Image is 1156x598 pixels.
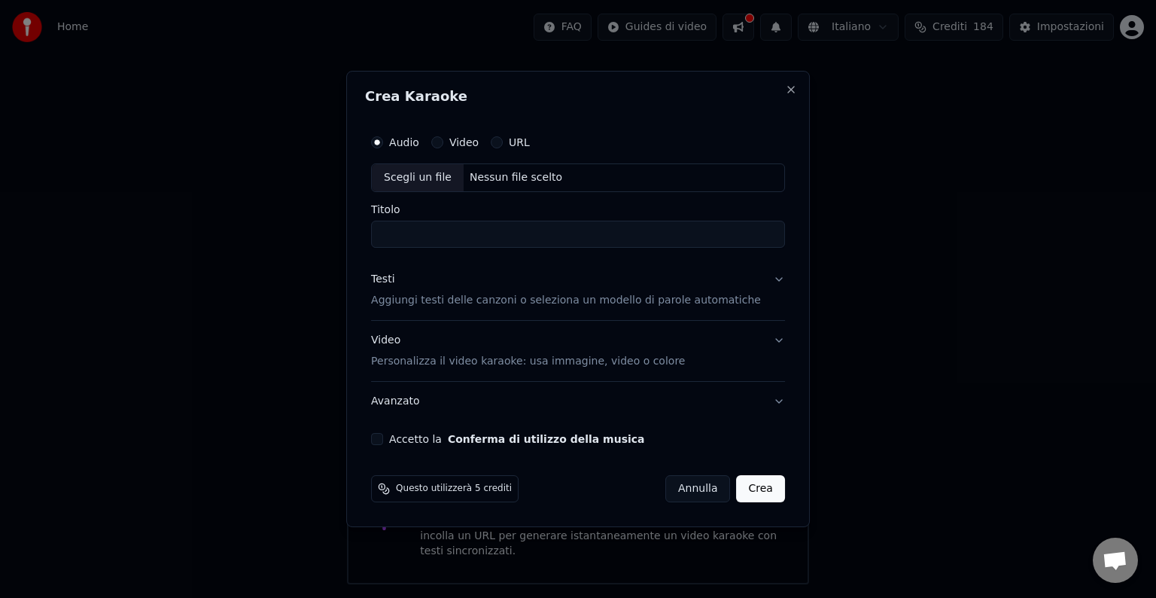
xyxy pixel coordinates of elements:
[371,382,785,421] button: Avanzato
[464,170,568,185] div: Nessun file scelto
[389,434,644,444] label: Accetto la
[365,90,791,103] h2: Crea Karaoke
[371,204,785,215] label: Titolo
[665,475,731,502] button: Annulla
[449,137,479,148] label: Video
[396,483,512,495] span: Questo utilizzerà 5 crediti
[737,475,785,502] button: Crea
[509,137,530,148] label: URL
[389,137,419,148] label: Audio
[371,293,761,308] p: Aggiungi testi delle canzoni o seleziona un modello di parole automatiche
[371,321,785,381] button: VideoPersonalizza il video karaoke: usa immagine, video o colore
[372,164,464,191] div: Scegli un file
[371,260,785,320] button: TestiAggiungi testi delle canzoni o seleziona un modello di parole automatiche
[371,354,685,369] p: Personalizza il video karaoke: usa immagine, video o colore
[448,434,645,444] button: Accetto la
[371,272,394,287] div: Testi
[371,333,685,369] div: Video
